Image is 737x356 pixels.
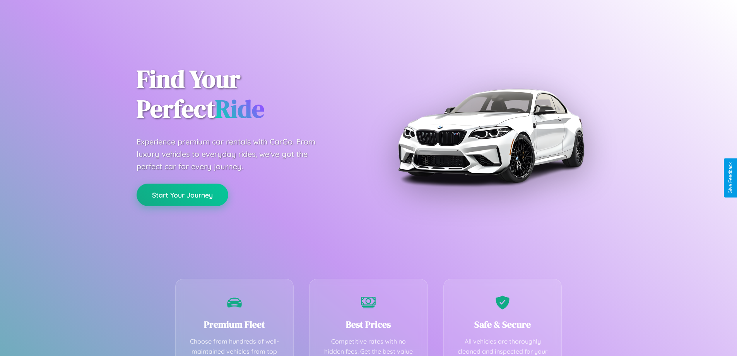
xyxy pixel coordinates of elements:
p: Experience premium car rentals with CarGo. From luxury vehicles to everyday rides, we've got the ... [137,136,330,173]
button: Start Your Journey [137,184,228,206]
h3: Best Prices [321,318,416,331]
h3: Premium Fleet [187,318,282,331]
span: Ride [215,92,264,126]
h1: Find Your Perfect [137,64,357,124]
img: Premium BMW car rental vehicle [394,39,587,232]
div: Give Feedback [728,162,733,194]
h3: Safe & Secure [455,318,550,331]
